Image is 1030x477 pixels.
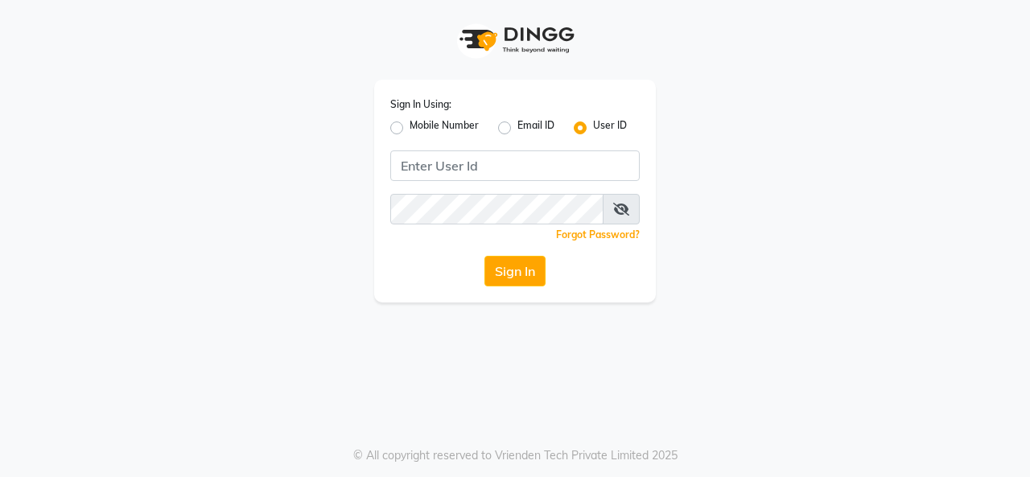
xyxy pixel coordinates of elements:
[517,118,554,138] label: Email ID
[484,256,546,286] button: Sign In
[556,228,640,241] a: Forgot Password?
[390,150,640,181] input: Username
[451,16,579,64] img: logo1.svg
[593,118,627,138] label: User ID
[390,97,451,112] label: Sign In Using:
[410,118,479,138] label: Mobile Number
[390,194,604,224] input: Username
